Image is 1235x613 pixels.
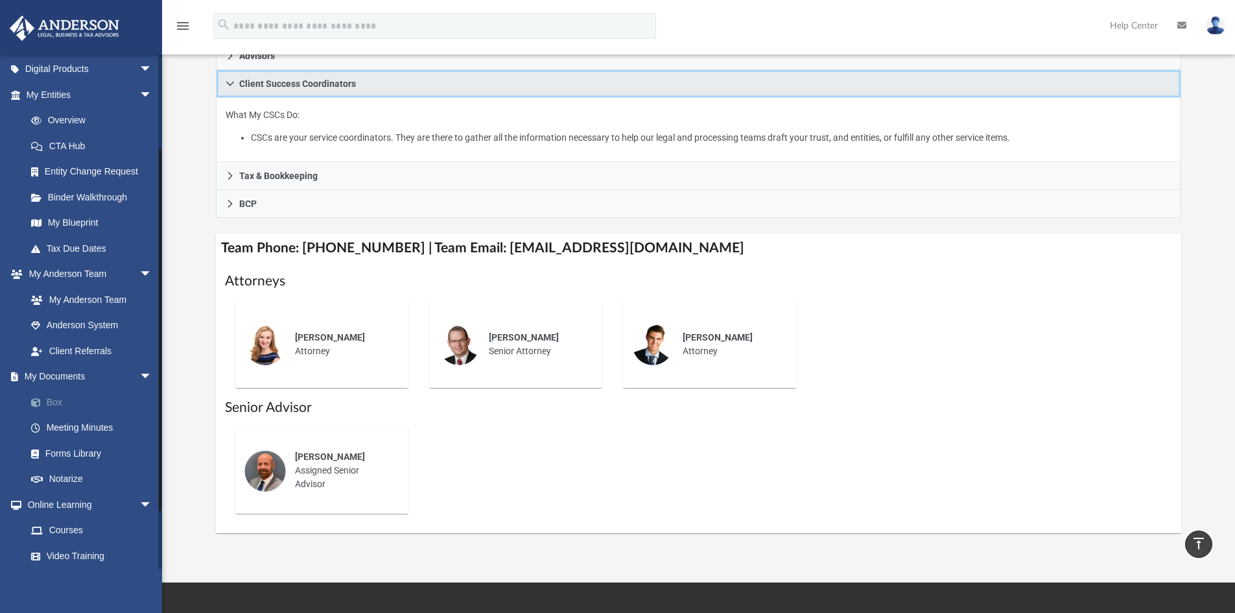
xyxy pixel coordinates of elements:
span: [PERSON_NAME] [295,451,365,462]
a: Resources [18,569,165,595]
a: Video Training [18,543,159,569]
a: Anderson System [18,313,165,339]
a: Binder Walkthrough [18,184,172,210]
span: BCP [239,199,257,208]
img: thumbnail [438,324,480,365]
img: thumbnail [244,450,286,492]
a: Digital Productsarrow_drop_down [9,56,172,82]
a: Tax Due Dates [18,235,172,261]
a: CTA Hub [18,133,172,159]
a: vertical_align_top [1185,531,1212,558]
img: thumbnail [244,324,286,365]
a: menu [175,25,191,34]
img: Anderson Advisors Platinum Portal [6,16,123,41]
a: Box [18,389,172,415]
a: My Anderson Teamarrow_drop_down [9,261,165,287]
span: Tax & Bookkeeping [239,171,318,180]
a: Advisors [216,42,1182,70]
i: menu [175,18,191,34]
span: arrow_drop_down [139,82,165,108]
a: Courses [18,518,165,544]
a: My Anderson Team [18,287,159,313]
span: arrow_drop_down [139,492,165,518]
a: Overview [18,108,172,134]
p: What My CSCs Do: [226,107,1172,146]
i: vertical_align_top [1191,536,1206,551]
li: CSCs are your service coordinators. They are there to gather all the information necessary to hel... [251,130,1171,146]
a: Meeting Minutes [18,415,172,441]
div: Assigned Senior Advisor [286,441,399,500]
span: arrow_drop_down [139,56,165,83]
img: User Pic [1206,16,1225,35]
a: Client Referrals [18,338,165,364]
a: Entity Change Request [18,159,172,185]
img: thumbnail [632,324,674,365]
a: Tax & Bookkeeping [216,162,1182,190]
a: Forms Library [18,440,165,466]
div: Attorney [286,322,399,367]
a: Client Success Coordinators [216,70,1182,98]
h1: Senior Advisor [225,398,1173,417]
a: My Documentsarrow_drop_down [9,364,172,390]
span: [PERSON_NAME] [683,332,753,343]
a: My Blueprint [18,210,165,236]
h4: Team Phone: [PHONE_NUMBER] | Team Email: [EMAIL_ADDRESS][DOMAIN_NAME] [216,234,1182,263]
span: Advisors [239,51,275,60]
span: Client Success Coordinators [239,79,356,88]
span: arrow_drop_down [139,261,165,288]
div: Attorney [674,322,787,367]
a: Notarize [18,466,172,492]
div: Senior Attorney [480,322,593,367]
span: [PERSON_NAME] [489,332,559,343]
span: [PERSON_NAME] [295,332,365,343]
span: arrow_drop_down [139,364,165,391]
h1: Attorneys [225,272,1173,291]
a: Online Learningarrow_drop_down [9,492,165,518]
a: My Entitiesarrow_drop_down [9,82,172,108]
i: search [217,18,231,32]
a: BCP [216,190,1182,218]
div: Client Success Coordinators [216,98,1182,162]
